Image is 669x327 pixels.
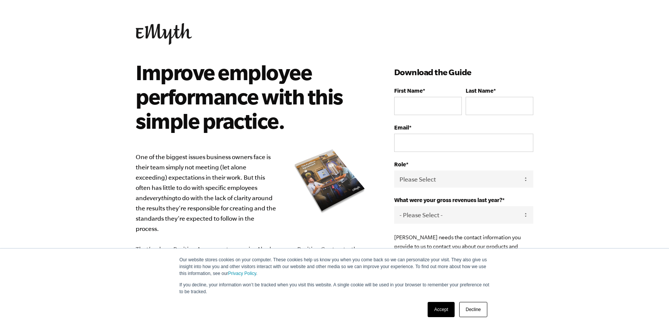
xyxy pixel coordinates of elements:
h2: Improve employee performance with this simple practice. [136,60,360,133]
span: First Name [394,87,423,94]
p: Our website stores cookies on your computer. These cookies help us know you when you come back so... [179,256,490,277]
span: Email [394,124,409,131]
i: everything [147,194,175,201]
h3: Download the Guide [394,66,533,78]
span: Role [394,161,406,167]
p: If you decline, your information won’t be tracked when you visit this website. A single cookie wi... [179,281,490,295]
a: Decline [459,302,487,317]
a: Privacy Policy [228,271,256,276]
img: EMyth [136,23,192,45]
p: One of the biggest issues business owners face is their team simply not meeting (let alone exceed... [136,152,371,316]
a: Accept [428,302,455,317]
img: e-myth position contract position agreement guide [288,145,371,218]
span: Last Name [466,87,493,94]
p: [PERSON_NAME] needs the contact information you provide to us to contact you about our products a... [394,233,533,278]
span: What were your gross revenues last year? [394,197,502,203]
